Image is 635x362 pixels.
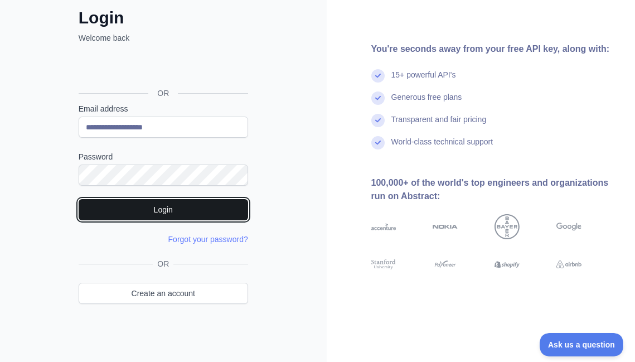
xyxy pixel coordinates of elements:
img: check mark [371,114,385,127]
div: Transparent and fair pricing [391,114,487,136]
div: 15+ powerful API's [391,69,456,91]
span: OR [148,88,178,99]
img: airbnb [556,258,581,271]
label: Password [79,151,248,162]
img: nokia [433,214,458,239]
img: shopify [495,258,520,271]
div: World-class technical support [391,136,493,158]
img: payoneer [433,258,458,271]
div: Generous free plans [391,91,462,114]
img: check mark [371,69,385,83]
img: check mark [371,91,385,105]
div: 100,000+ of the world's top engineers and organizations run on Abstract: [371,176,618,203]
iframe: Toggle Customer Support [540,333,624,356]
img: check mark [371,136,385,149]
img: bayer [495,214,520,239]
img: accenture [371,214,396,239]
label: Email address [79,103,248,114]
p: Welcome back [79,32,248,44]
a: Forgot your password? [168,235,248,244]
button: Login [79,199,248,220]
img: stanford university [371,258,396,271]
a: Create an account [79,283,248,304]
div: You're seconds away from your free API key, along with: [371,42,618,56]
span: OR [153,258,173,269]
img: google [556,214,581,239]
iframe: Sign in with Google Button [73,56,251,80]
h2: Login [79,8,248,28]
